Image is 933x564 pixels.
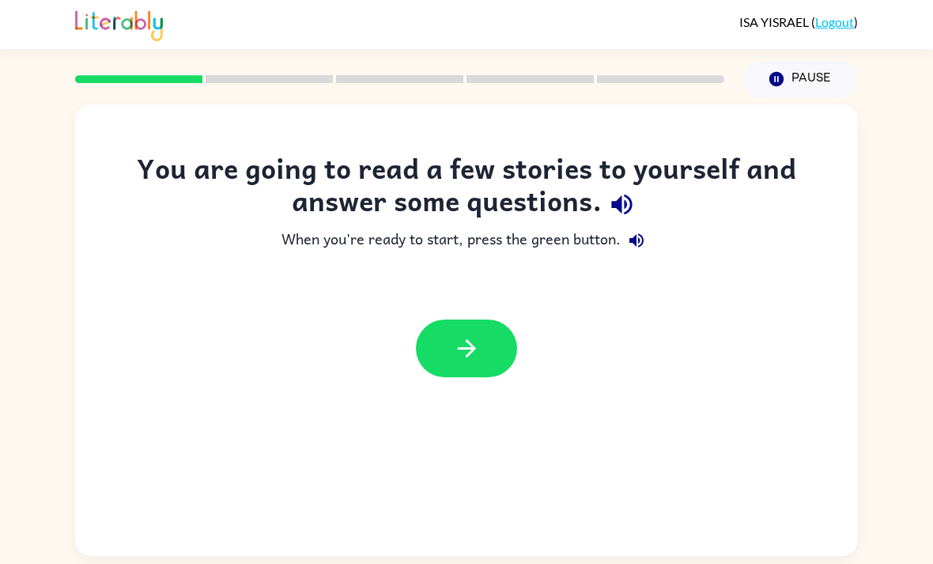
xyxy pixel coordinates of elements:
[743,61,858,97] button: Pause
[815,14,854,29] a: Logout
[75,6,163,41] img: Literably
[107,152,826,225] div: You are going to read a few stories to yourself and answer some questions.
[107,225,826,256] div: When you're ready to start, press the green button.
[739,14,858,29] div: ( )
[739,14,811,29] span: ISA YISRAEL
